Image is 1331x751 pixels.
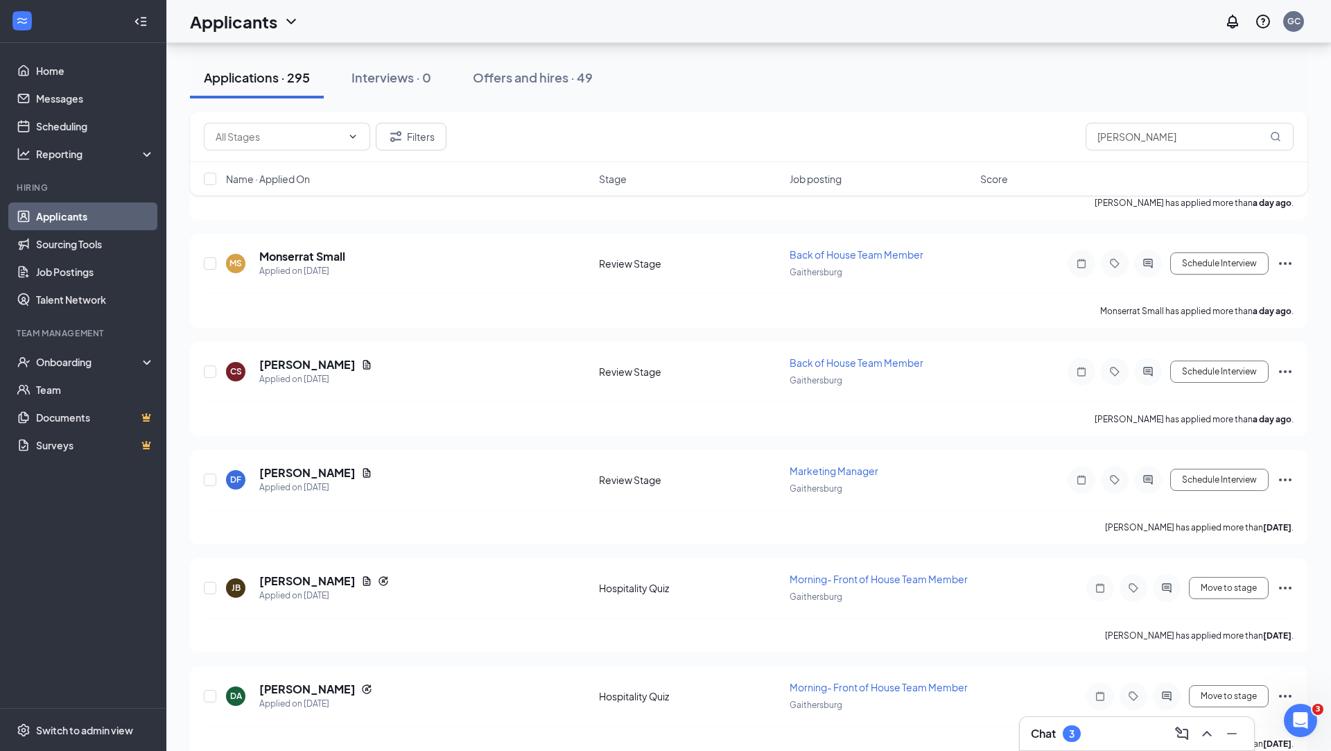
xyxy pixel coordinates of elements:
svg: Tag [1106,366,1123,377]
b: a day ago [1253,306,1291,316]
svg: Note [1073,474,1090,485]
h5: Monserrat Small [259,249,345,264]
svg: Note [1073,366,1090,377]
svg: Filter [388,128,404,145]
div: Hiring [17,182,152,193]
div: CS [230,365,242,377]
svg: Ellipses [1277,472,1294,488]
input: Search in applications [1086,123,1294,150]
button: Schedule Interview [1170,252,1269,275]
h3: Chat [1031,726,1056,741]
h5: [PERSON_NAME] [259,357,356,372]
div: Hospitality Quiz [599,581,781,595]
svg: WorkstreamLogo [15,14,29,28]
svg: ActiveChat [1140,474,1156,485]
div: Hospitality Quiz [599,689,781,703]
svg: QuestionInfo [1255,13,1271,30]
svg: ActiveChat [1158,582,1175,594]
div: DA [230,690,242,702]
button: Filter Filters [376,123,446,150]
svg: Note [1073,258,1090,269]
span: Back of House Team Member [790,356,923,369]
div: Review Stage [599,257,781,270]
p: [PERSON_NAME] has applied more than . [1105,630,1294,641]
span: 3 [1312,704,1323,715]
div: Review Stage [599,365,781,379]
button: Schedule Interview [1170,361,1269,383]
a: DocumentsCrown [36,404,155,431]
h5: [PERSON_NAME] [259,573,356,589]
p: [PERSON_NAME] has applied more than . [1095,413,1294,425]
svg: Document [361,576,372,587]
h5: [PERSON_NAME] [259,682,356,697]
svg: ActiveChat [1158,691,1175,702]
p: Monserrat Small has applied more than . [1100,305,1294,317]
svg: MagnifyingGlass [1270,131,1281,142]
span: Gaithersburg [790,700,842,710]
p: [PERSON_NAME] has applied more than . [1105,521,1294,533]
div: Team Management [17,327,152,339]
span: Morning- Front of House Team Member [790,573,968,585]
a: Applicants [36,202,155,230]
div: Applications · 295 [204,69,310,86]
div: MS [229,257,242,269]
span: Gaithersburg [790,483,842,494]
span: Back of House Team Member [790,248,923,261]
h1: Applicants [190,10,277,33]
svg: Reapply [361,684,372,695]
span: Morning- Front of House Team Member [790,681,968,693]
svg: Ellipses [1277,580,1294,596]
svg: Settings [17,723,31,737]
svg: Analysis [17,147,31,161]
span: Gaithersburg [790,592,842,602]
div: Applied on [DATE] [259,589,389,603]
div: Switch to admin view [36,723,133,737]
a: Scheduling [36,112,155,140]
div: Applied on [DATE] [259,372,372,386]
button: ComposeMessage [1171,723,1193,745]
span: Score [980,172,1008,186]
h5: [PERSON_NAME] [259,465,356,481]
button: Schedule Interview [1170,469,1269,491]
div: JB [232,582,241,594]
a: Messages [36,85,155,112]
a: Sourcing Tools [36,230,155,258]
a: Home [36,57,155,85]
span: Stage [599,172,627,186]
div: GC [1287,15,1300,27]
svg: ChevronDown [283,13,299,30]
div: Applied on [DATE] [259,481,372,494]
b: [DATE] [1263,522,1291,533]
svg: Tag [1106,258,1123,269]
svg: ChevronDown [347,131,358,142]
svg: Minimize [1224,725,1240,742]
button: Minimize [1221,723,1243,745]
svg: Note [1092,582,1108,594]
b: a day ago [1253,414,1291,424]
div: Reporting [36,147,155,161]
div: Applied on [DATE] [259,264,345,278]
span: Job posting [790,172,842,186]
button: Move to stage [1189,685,1269,707]
div: DF [230,474,241,485]
iframe: Intercom live chat [1284,704,1317,737]
svg: Ellipses [1277,363,1294,380]
svg: Tag [1106,474,1123,485]
svg: Collapse [134,15,148,28]
a: Team [36,376,155,404]
svg: ActiveChat [1140,366,1156,377]
a: Talent Network [36,286,155,313]
div: Offers and hires · 49 [473,69,593,86]
svg: UserCheck [17,355,31,369]
a: Job Postings [36,258,155,286]
div: 3 [1069,728,1075,740]
svg: Document [361,467,372,478]
svg: Ellipses [1277,255,1294,272]
svg: ChevronUp [1199,725,1215,742]
a: SurveysCrown [36,431,155,459]
svg: ComposeMessage [1174,725,1190,742]
svg: Note [1092,691,1108,702]
div: Onboarding [36,355,143,369]
svg: Notifications [1224,13,1241,30]
input: All Stages [216,129,342,144]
